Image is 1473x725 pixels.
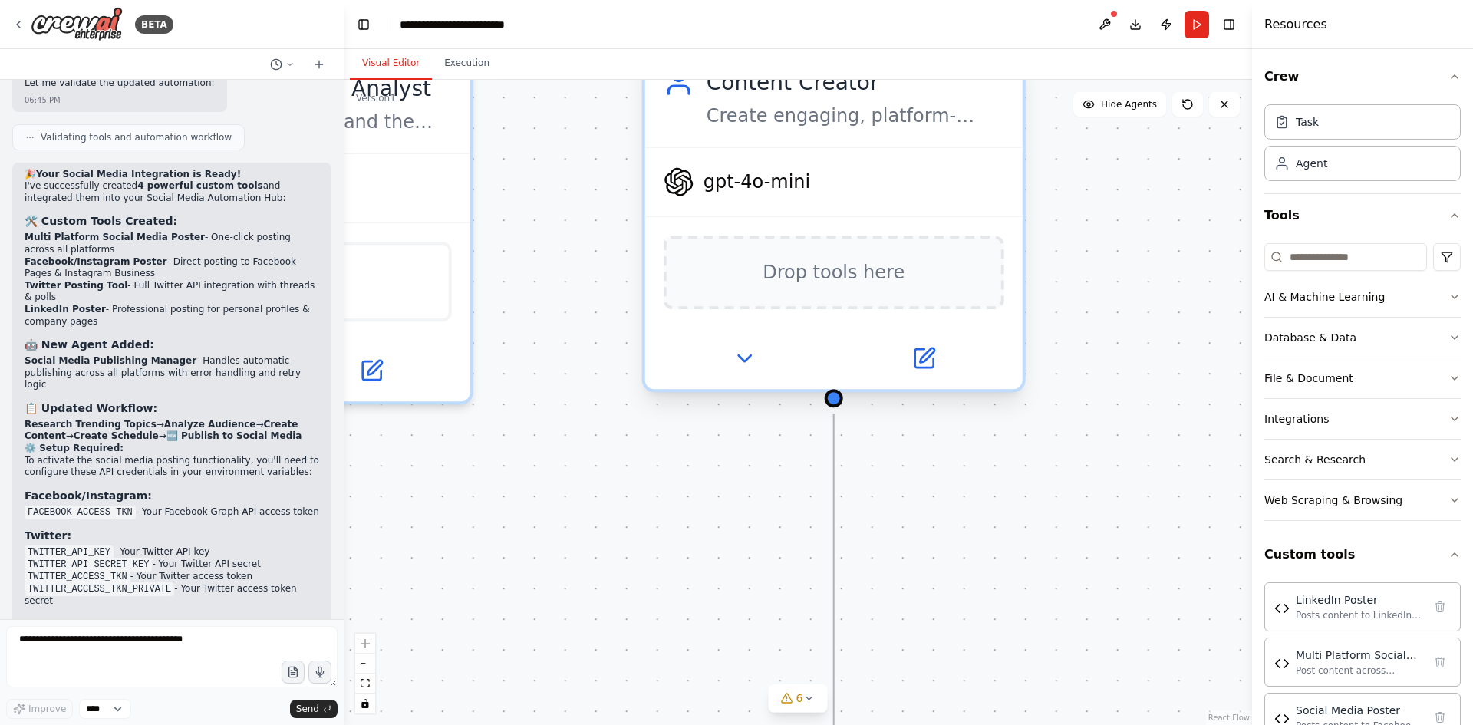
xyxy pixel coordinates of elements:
button: Delete tool [1429,651,1451,673]
div: 06:45 PM [25,94,61,106]
div: Agent [1296,156,1327,171]
span: Hide Agents [1101,98,1157,110]
button: fit view [355,674,375,694]
code: FACEBOOK_ACCESS_TKN [25,506,136,519]
button: Execution [432,48,502,80]
button: Click to speak your automation idea [308,661,331,684]
div: Version 1 [356,92,396,104]
button: Visual Editor [350,48,432,80]
button: Database & Data [1264,318,1461,358]
div: LinkedIn Poster [1296,592,1423,608]
p: To activate the social media posting functionality, you'll need to configure these API credential... [25,455,319,479]
div: Task [1296,114,1319,130]
div: Content CreatorCreate engaging, platform-optimized social media content based on trending topics ... [642,51,1026,398]
code: TWITTER_API_KEY [25,545,114,559]
strong: Create Schedule [74,430,159,441]
strong: 🆕 Publish to Social Media [166,430,302,441]
button: toggle interactivity [355,694,375,713]
p: Let me validate the updated automation: [25,77,215,90]
strong: Facebook/Instagram: [25,489,152,502]
img: LinkedIn Poster [1274,601,1290,616]
strong: Analyze Audience [164,419,256,430]
li: - Your Twitter access token secret [25,583,319,608]
strong: Twitter Posting Tool [25,280,127,291]
li: - Your Twitter API secret [25,559,319,571]
button: Open in side panel [285,352,458,389]
li: → → → → [25,419,319,443]
div: Posts content to LinkedIn personal profiles and company pages with support for text, images, arti... [1296,609,1423,621]
code: TWITTER_ACCESS_TKN [25,570,130,584]
a: React Flow attribution [1208,713,1250,722]
button: Hide left sidebar [353,14,374,35]
span: gpt-4o-mini [704,170,811,194]
div: Search & Research [1264,452,1366,467]
li: - Your Twitter access token [25,571,319,583]
div: React Flow controls [355,634,375,713]
div: Analyze and understand the target audience in {industry}, their interests, preferences, and engag... [154,110,452,134]
button: Delete tool [1429,596,1451,618]
strong: 4 powerful custom tools [137,180,263,191]
strong: Facebook/Instagram Poster [25,256,167,267]
span: Validating tools and automation workflow [41,131,232,143]
li: - One-click posting across all platforms [25,232,319,255]
button: Custom tools [1264,533,1461,576]
div: Multi Platform Social Media Poster [1296,648,1423,663]
button: Web Scraping & Browsing [1264,480,1461,520]
strong: ⚙️ Setup Required: [25,443,124,453]
button: Send [290,700,338,718]
button: Hide Agents [1073,92,1166,117]
button: Crew [1264,55,1461,98]
button: 6 [769,684,828,713]
li: - Your Twitter API key [25,546,319,559]
button: Switch to previous chat [264,55,301,74]
div: Crew [1264,98,1461,193]
div: Audience Insights AnalystAnalyze and understand the target audience in {industry}, their interest... [90,51,473,404]
code: TWITTER_API_SECRET_KEY [25,558,152,572]
button: Hide right sidebar [1218,14,1240,35]
strong: 📋 Updated Workflow: [25,402,157,414]
button: Integrations [1264,399,1461,439]
h4: Resources [1264,15,1327,34]
strong: 🤖 New Agent Added: [25,338,154,351]
button: File & Document [1264,358,1461,398]
strong: LinkedIn: [25,618,81,630]
img: Multi Platform Social Media Poster [1274,656,1290,671]
strong: Research Trending Topics [25,419,157,430]
li: - Your Facebook Graph API access token [25,506,319,519]
button: Open in side panel [837,340,1010,377]
button: AI & Machine Learning [1264,277,1461,317]
div: Tools [1264,237,1461,533]
span: Send [296,703,319,715]
code: TWITTER_ACCESS_TKN_PRIVATE [25,582,174,596]
strong: Create Content [25,419,298,442]
div: Content Creator [707,67,1004,97]
strong: Twitter: [25,529,71,542]
strong: LinkedIn Poster [25,304,106,315]
button: Start a new chat [307,55,331,74]
img: Logo [31,7,123,41]
div: File & Document [1264,371,1353,386]
div: Integrations [1264,411,1329,427]
div: AI & Machine Learning [1264,289,1385,305]
nav: breadcrumb [400,17,546,32]
div: BETA [135,15,173,34]
div: Social Media Poster [1296,703,1423,718]
li: - Direct posting to Facebook Pages & Instagram Business [25,256,319,280]
span: Improve [28,703,66,715]
button: zoom out [355,654,375,674]
button: Search & Research [1264,440,1461,479]
div: Web Scraping & Browsing [1264,493,1402,508]
div: Create engaging, platform-optimized social media content based on trending topics and audience in... [707,104,1004,128]
h2: 🎉 [25,169,319,181]
strong: Multi Platform Social Media Poster [25,232,205,242]
div: Database & Data [1264,330,1356,345]
li: - Full Twitter API integration with threads & polls [25,280,319,304]
strong: Social Media Publishing Manager [25,355,196,366]
span: 6 [796,690,803,706]
p: I've successfully created and integrated them into your Social Media Automation Hub: [25,180,319,204]
button: Upload files [282,661,305,684]
span: Drop tools here [763,257,905,288]
li: - Professional posting for personal profiles & company pages [25,304,319,328]
li: - Handles automatic publishing across all platforms with error handling and retry logic [25,355,319,391]
strong: 🛠️ Custom Tools Created: [25,215,177,227]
